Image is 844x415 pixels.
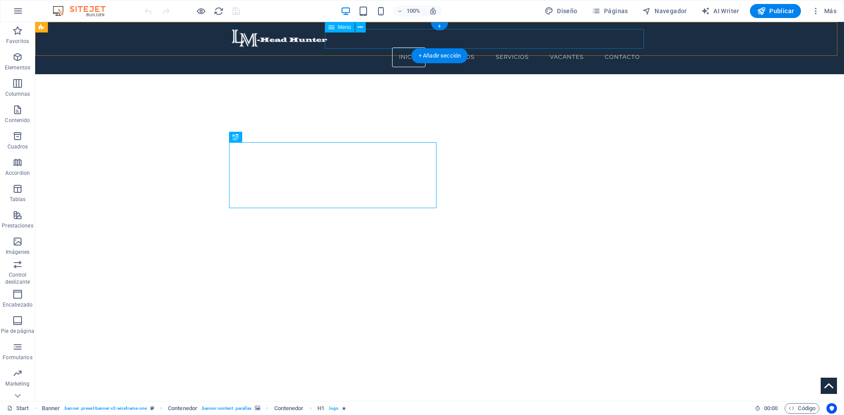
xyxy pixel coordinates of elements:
[214,6,224,16] i: Volver a cargar página
[3,354,32,361] p: Formularios
[201,403,251,414] span: . banner-content .parallax
[592,7,628,15] span: Páginas
[317,403,324,414] span: Haz clic para seleccionar y doble clic para editar
[545,7,578,15] span: Diseño
[757,7,794,15] span: Publicar
[701,7,739,15] span: AI Writer
[411,48,468,63] div: + Añadir sección
[588,4,632,18] button: Páginas
[7,403,29,414] a: Haz clic para cancelar la selección y doble clic para abrir páginas
[274,403,304,414] span: Haz clic para seleccionar y doble clic para editar
[3,301,33,308] p: Encabezado
[5,170,30,177] p: Accordion
[642,7,687,15] span: Navegador
[698,4,743,18] button: AI Writer
[826,403,837,414] button: Usercentrics
[42,403,60,414] span: Haz clic para seleccionar y doble clic para editar
[541,4,581,18] button: Diseño
[42,403,346,414] nav: breadcrumb
[168,403,197,414] span: Haz clic para seleccionar y doble clic para editar
[808,4,840,18] button: Más
[429,7,437,15] i: Al redimensionar, ajustar el nivel de zoom automáticamente para ajustarse al dispositivo elegido.
[750,4,801,18] button: Publicar
[811,7,837,15] span: Más
[10,196,26,203] p: Tablas
[1,328,34,335] p: Pie de página
[785,403,819,414] button: Código
[5,64,30,71] p: Elementos
[2,222,33,229] p: Prestaciones
[789,403,815,414] span: Código
[393,6,424,16] button: 100%
[6,249,29,256] p: Imágenes
[338,25,351,30] span: Menú
[5,117,30,124] p: Contenido
[63,403,147,414] span: . banner .preset-banner-v3-wireframe-one
[755,403,778,414] h6: Tiempo de la sesión
[7,143,28,150] p: Cuadros
[6,38,29,45] p: Favoritos
[5,380,29,387] p: Marketing
[764,403,778,414] span: 00 00
[150,406,154,411] i: Este elemento es un preajuste personalizable
[213,6,224,16] button: reload
[255,406,260,411] i: Este elemento contiene un fondo
[431,22,448,30] div: +
[342,406,346,411] i: El elemento contiene una animación
[51,6,116,16] img: Editor Logo
[406,6,420,16] h6: 100%
[5,90,30,97] p: Columnas
[639,4,691,18] button: Navegador
[196,6,206,16] button: Haz clic para salir del modo de previsualización y seguir editando
[770,405,771,411] span: :
[328,403,338,414] span: . logo
[541,4,581,18] div: Diseño (Ctrl+Alt+Y)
